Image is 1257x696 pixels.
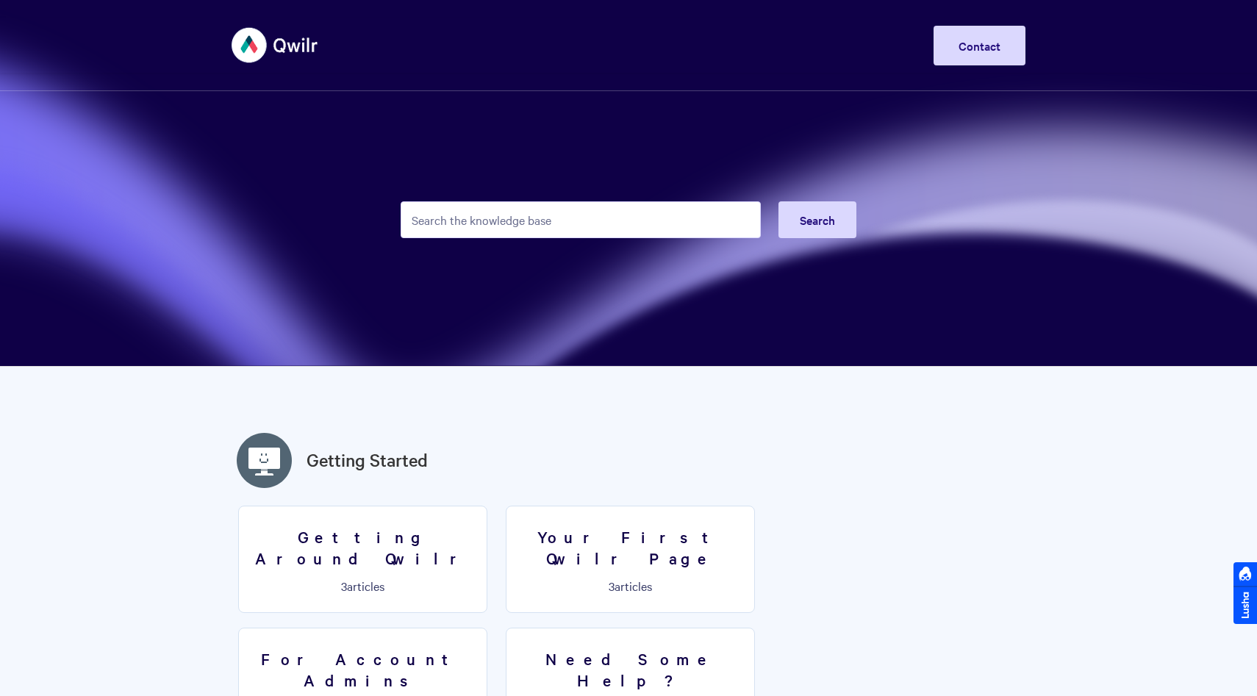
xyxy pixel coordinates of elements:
a: Your First Qwilr Page 3articles [506,506,755,613]
h3: Your First Qwilr Page [515,526,745,568]
h3: Need Some Help? [515,648,745,690]
h3: Getting Around Qwilr [248,526,478,568]
input: Search the knowledge base [401,201,761,238]
a: Getting Started [307,447,428,473]
p: articles [515,579,745,592]
span: 3 [341,578,347,594]
a: Contact [934,26,1025,65]
h3: For Account Admins [248,648,478,690]
span: Search [800,212,835,228]
img: Qwilr Help Center [232,18,319,73]
button: Search [778,201,856,238]
span: 3 [609,578,615,594]
a: Getting Around Qwilr 3articles [238,506,487,613]
p: articles [248,579,478,592]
